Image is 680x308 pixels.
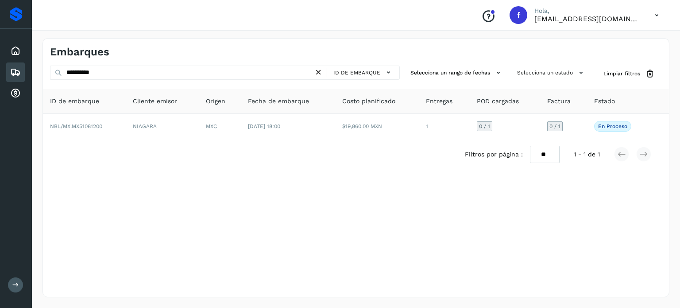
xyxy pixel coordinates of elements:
[199,114,241,139] td: MXC
[50,46,109,58] h4: Embarques
[419,114,470,139] td: 1
[248,97,309,106] span: Fecha de embarque
[335,114,419,139] td: $19,860.00 MXN
[342,97,395,106] span: Costo planificado
[477,97,519,106] span: POD cargadas
[6,62,25,82] div: Embarques
[50,123,102,129] span: NBL/MX.MX51081200
[534,7,641,15] p: Hola,
[133,97,177,106] span: Cliente emisor
[126,114,199,139] td: NIAGARA
[574,150,600,159] span: 1 - 1 de 1
[206,97,225,106] span: Origen
[331,66,396,79] button: ID de embarque
[50,97,99,106] span: ID de embarque
[514,66,589,80] button: Selecciona un estado
[333,69,380,77] span: ID de embarque
[596,66,662,82] button: Limpiar filtros
[426,97,452,106] span: Entregas
[547,97,571,106] span: Factura
[465,150,523,159] span: Filtros por página :
[6,41,25,61] div: Inicio
[479,124,490,129] span: 0 / 1
[603,70,640,78] span: Limpiar filtros
[598,123,627,129] p: En proceso
[594,97,615,106] span: Estado
[248,123,280,129] span: [DATE] 18:00
[6,84,25,103] div: Cuentas por cobrar
[549,124,560,129] span: 0 / 1
[534,15,641,23] p: fyc3@mexamerik.com
[407,66,506,80] button: Selecciona un rango de fechas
